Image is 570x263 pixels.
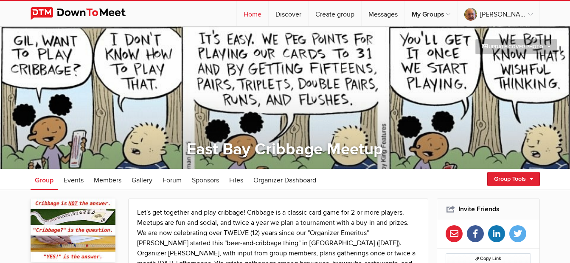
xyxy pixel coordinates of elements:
[90,169,126,190] a: Members
[487,172,540,186] a: Group Tools
[362,1,404,26] a: Messages
[158,169,186,190] a: Forum
[31,169,58,190] a: Group
[64,176,84,185] span: Events
[127,169,157,190] a: Gallery
[475,39,557,54] a: Update Cover Photo
[31,199,115,262] img: East Bay Cribbage Meetup
[405,1,457,26] a: My Groups
[163,176,182,185] span: Forum
[446,199,531,219] h2: Invite Friends
[475,256,501,261] span: Copy Link
[225,169,247,190] a: Files
[269,1,308,26] a: Discover
[229,176,243,185] span: Files
[458,1,539,26] a: [PERSON_NAME]
[192,176,219,185] span: Sponsors
[132,176,152,185] span: Gallery
[237,1,268,26] a: Home
[253,176,316,185] span: Organizer Dashboard
[188,169,223,190] a: Sponsors
[31,7,139,20] img: DownToMeet
[309,1,361,26] a: Create group
[249,169,320,190] a: Organizer Dashboard
[35,176,53,185] span: Group
[59,169,88,190] a: Events
[94,176,121,185] span: Members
